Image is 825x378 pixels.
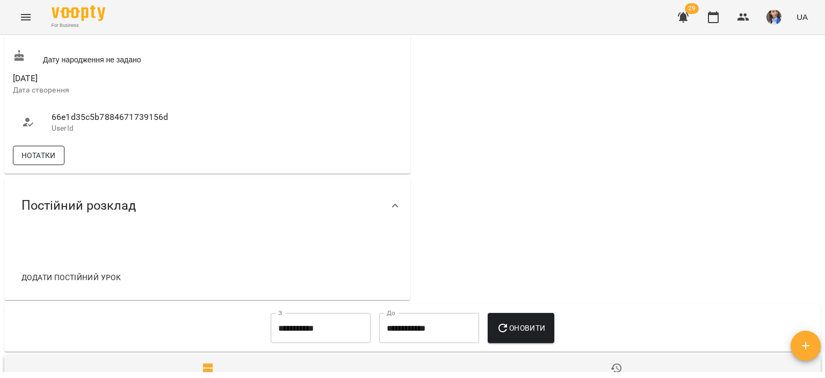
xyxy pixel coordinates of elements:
div: Постійний розклад [4,178,410,233]
button: UA [792,7,812,27]
button: Додати постійний урок [17,268,125,287]
p: UserId [52,123,197,134]
p: Дата створення [13,85,205,96]
img: 727e98639bf378bfedd43b4b44319584.jpeg [766,10,781,25]
div: Дату народження не задано [11,47,207,67]
img: Voopty Logo [52,5,105,21]
span: Постійний розклад [21,197,136,214]
span: Додати постійний урок [21,271,121,284]
span: UA [797,11,808,23]
button: Оновити [488,313,554,343]
span: [DATE] [13,72,205,85]
span: Нотатки [21,149,56,162]
button: Menu [13,4,39,30]
button: Нотатки [13,146,64,165]
span: 66e1d35c5b7884671739156d [52,111,197,124]
span: Оновити [496,322,545,334]
span: For Business [52,22,105,29]
span: 29 [685,3,699,14]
